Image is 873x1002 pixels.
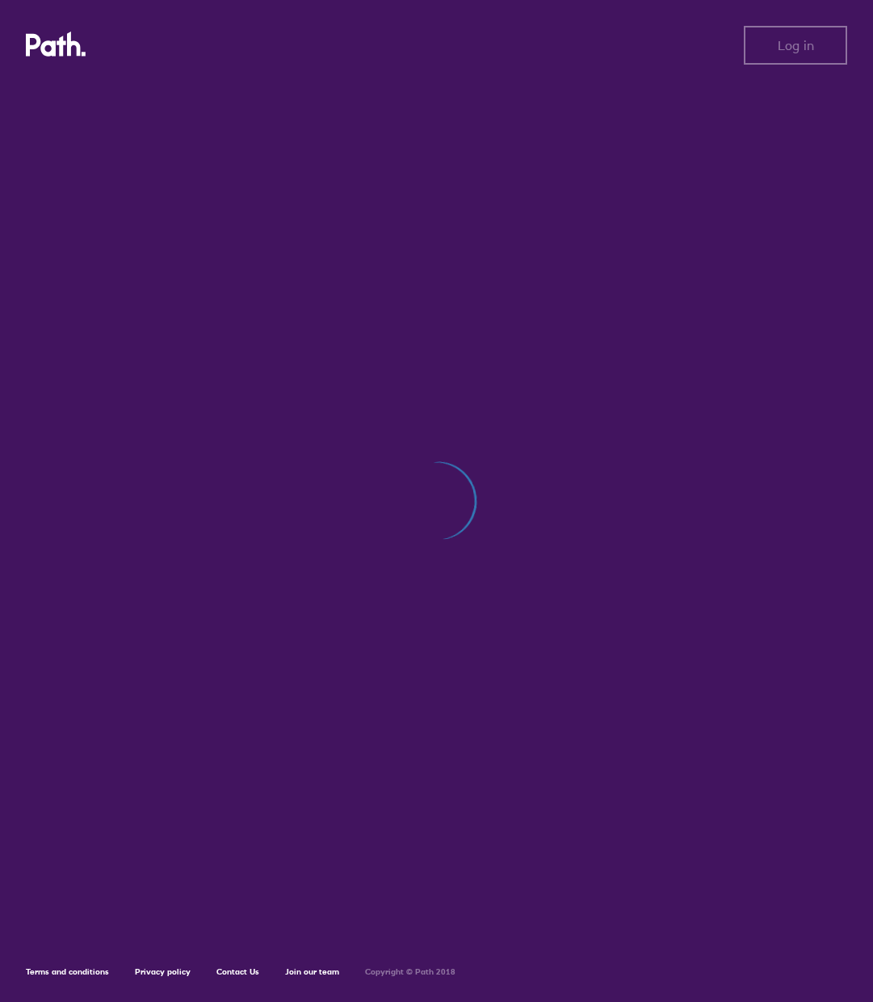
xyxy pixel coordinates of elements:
[285,966,339,977] a: Join our team
[135,966,191,977] a: Privacy policy
[778,38,814,53] span: Log in
[744,26,847,65] button: Log in
[26,966,109,977] a: Terms and conditions
[365,967,455,977] h6: Copyright © Path 2018
[216,966,259,977] a: Contact Us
